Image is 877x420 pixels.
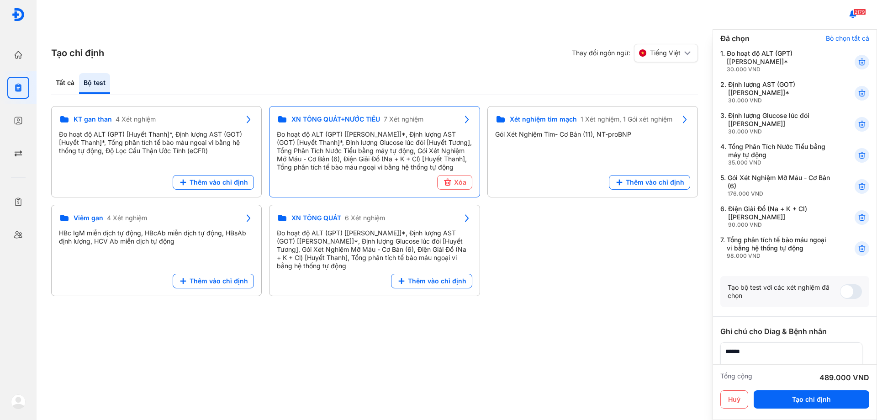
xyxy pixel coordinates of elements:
[720,326,869,337] div: Ghi chú cho Diag & Bệnh nhân
[819,372,869,383] div: 489.000 VND
[720,143,832,166] div: 4.
[727,252,832,260] div: 98.000 VND
[408,277,466,285] span: Thêm vào chỉ định
[190,277,248,285] span: Thêm vào chỉ định
[74,214,103,222] span: Viêm gan
[173,175,254,190] button: Thêm vào chỉ định
[116,115,156,123] span: 4 Xét nghiệm
[345,214,385,222] span: 6 Xét nghiệm
[11,394,26,409] img: logo
[11,8,25,21] img: logo
[173,274,254,288] button: Thêm vào chỉ định
[728,221,832,229] div: 90.000 VND
[727,66,832,73] div: 30.000 VND
[728,283,840,300] div: Tạo bộ test với các xét nghiệm đã chọn
[720,49,832,73] div: 1.
[107,214,147,222] span: 4 Xét nghiệm
[291,115,380,123] span: XN TỔNG QUÁT+NƯỚC TIỂU
[720,236,832,260] div: 7.
[59,130,254,155] div: Đo hoạt độ ALT (GPT) [Huyết Thanh]*, Định lượng AST (GOT) [Huyết Thanh]*, Tổng phân tích tế bào m...
[727,236,832,260] div: Tổng phân tích tế bào máu ngoại vi bằng hệ thống tự động
[437,175,472,190] button: Xóa
[720,205,832,229] div: 6.
[728,174,832,197] div: Gói Xét Nghiệm Mỡ Máu - Cơ Bản (6)
[391,274,472,288] button: Thêm vào chỉ định
[728,143,832,166] div: Tổng Phân Tích Nước Tiểu bằng máy tự động
[510,115,577,123] span: Xét nghiệm tim mạch
[720,390,748,409] button: Huỷ
[51,47,104,59] h3: Tạo chỉ định
[495,130,690,138] div: Gói Xét Nghiệm Tim- Cơ Bản (11), NT-proBNP
[728,128,832,135] div: 30.000 VND
[79,73,110,94] div: Bộ test
[720,174,832,197] div: 5.
[754,390,869,409] button: Tạo chỉ định
[291,214,341,222] span: XN TỔNG QUÁT
[626,178,684,186] span: Thêm vào chỉ định
[572,44,698,62] div: Thay đổi ngôn ngữ:
[454,178,466,186] span: Xóa
[59,229,254,245] div: HBc IgM miễn dịch tự động, HBcAb miễn dịch tự động, HBsAb định lượng, HCV Ab miễn dịch tự động
[190,178,248,186] span: Thêm vào chỉ định
[581,115,672,123] span: 1 Xét nghiệm, 1 Gói xét nghiệm
[74,115,112,123] span: KT gan than
[720,33,750,44] div: Đã chọn
[728,80,832,104] div: Định lượng AST (GOT) [[PERSON_NAME]]*
[727,49,832,73] div: Đo hoạt độ ALT (GPT) [[PERSON_NAME]]*
[277,229,472,270] div: Đo hoạt độ ALT (GPT) [[PERSON_NAME]]*, Định lượng AST (GOT) [[PERSON_NAME]]*, Định lượng Glucose ...
[728,190,832,197] div: 176.000 VND
[720,112,832,135] div: 3.
[826,34,869,43] div: Bỏ chọn tất cả
[51,73,79,94] div: Tất cả
[384,115,423,123] span: 7 Xét nghiệm
[650,49,681,57] span: Tiếng Việt
[720,80,832,104] div: 2.
[728,97,832,104] div: 30.000 VND
[277,130,472,171] div: Đo hoạt độ ALT (GPT) [[PERSON_NAME]]*, Định lượng AST (GOT) [Huyết Thanh]*, Định lượng Glucose lú...
[728,159,832,166] div: 35.000 VND
[853,9,866,15] span: 2179
[720,372,752,383] div: Tổng cộng
[728,112,832,135] div: Định lượng Glucose lúc đói [[PERSON_NAME]]
[609,175,690,190] button: Thêm vào chỉ định
[728,205,832,229] div: Điện Giải Đồ (Na + K + Cl) [[PERSON_NAME]]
